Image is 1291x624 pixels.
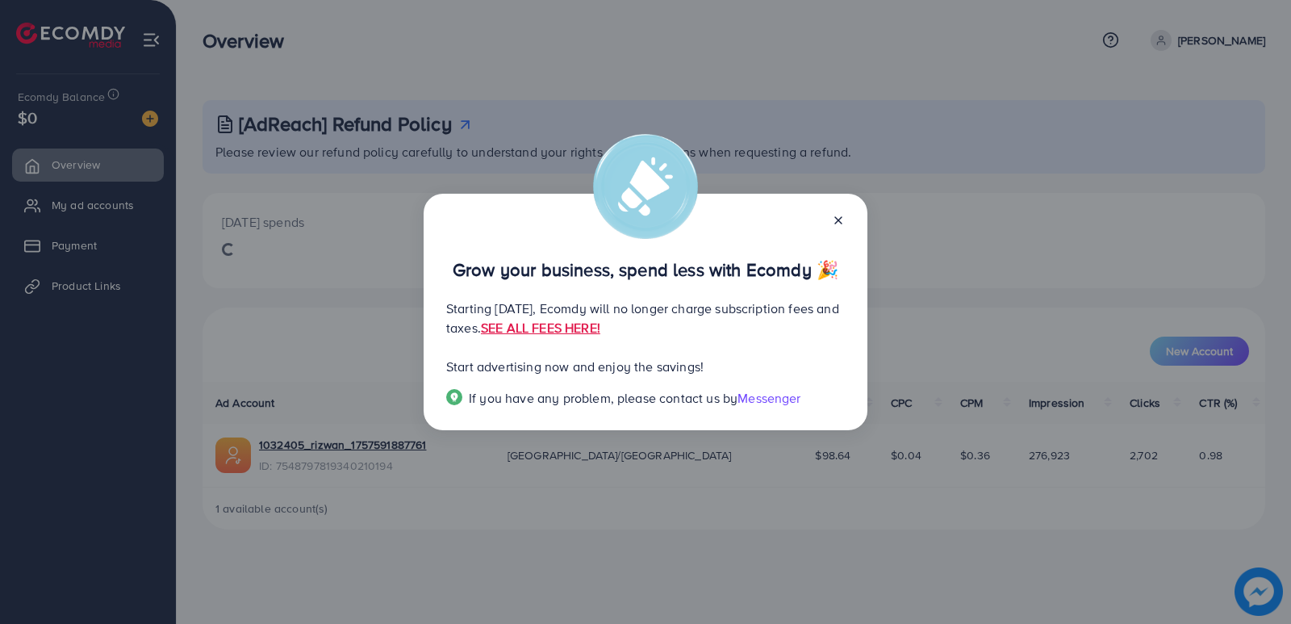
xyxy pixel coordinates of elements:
[446,260,845,279] p: Grow your business, spend less with Ecomdy 🎉
[446,299,845,337] p: Starting [DATE], Ecomdy will no longer charge subscription fees and taxes.
[446,357,845,376] p: Start advertising now and enjoy the savings!
[469,389,737,407] span: If you have any problem, please contact us by
[481,319,600,337] a: SEE ALL FEES HERE!
[593,134,698,239] img: alert
[446,389,462,405] img: Popup guide
[737,389,800,407] span: Messenger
